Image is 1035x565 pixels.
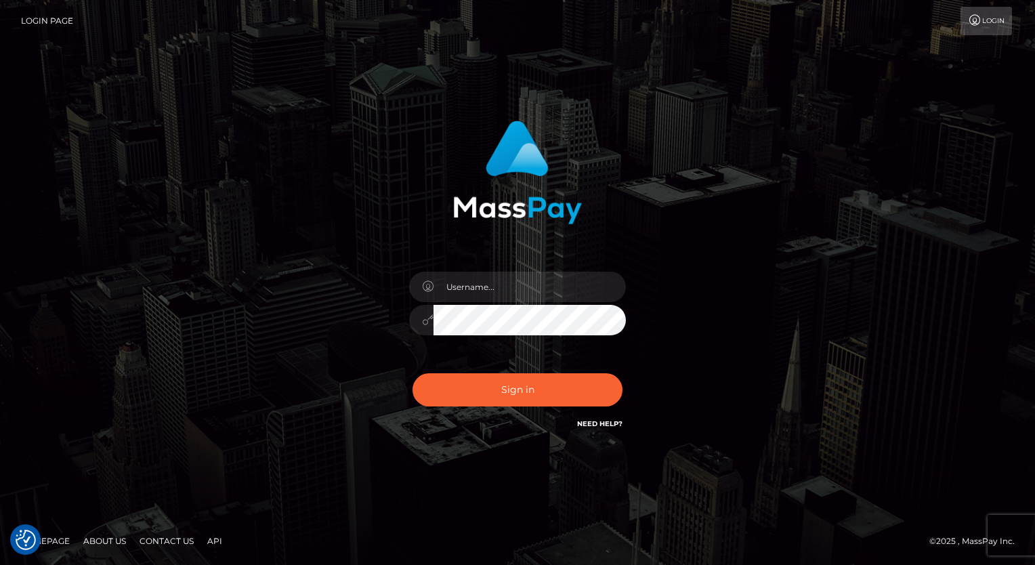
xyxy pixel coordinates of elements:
a: Contact Us [134,530,199,551]
img: Revisit consent button [16,530,36,550]
img: MassPay Login [453,121,582,224]
div: © 2025 , MassPay Inc. [929,534,1025,549]
a: Login [960,7,1012,35]
button: Sign in [413,373,622,406]
a: Login Page [21,7,73,35]
a: About Us [78,530,131,551]
a: API [202,530,228,551]
a: Need Help? [577,419,622,428]
a: Homepage [15,530,75,551]
input: Username... [434,272,626,302]
button: Consent Preferences [16,530,36,550]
